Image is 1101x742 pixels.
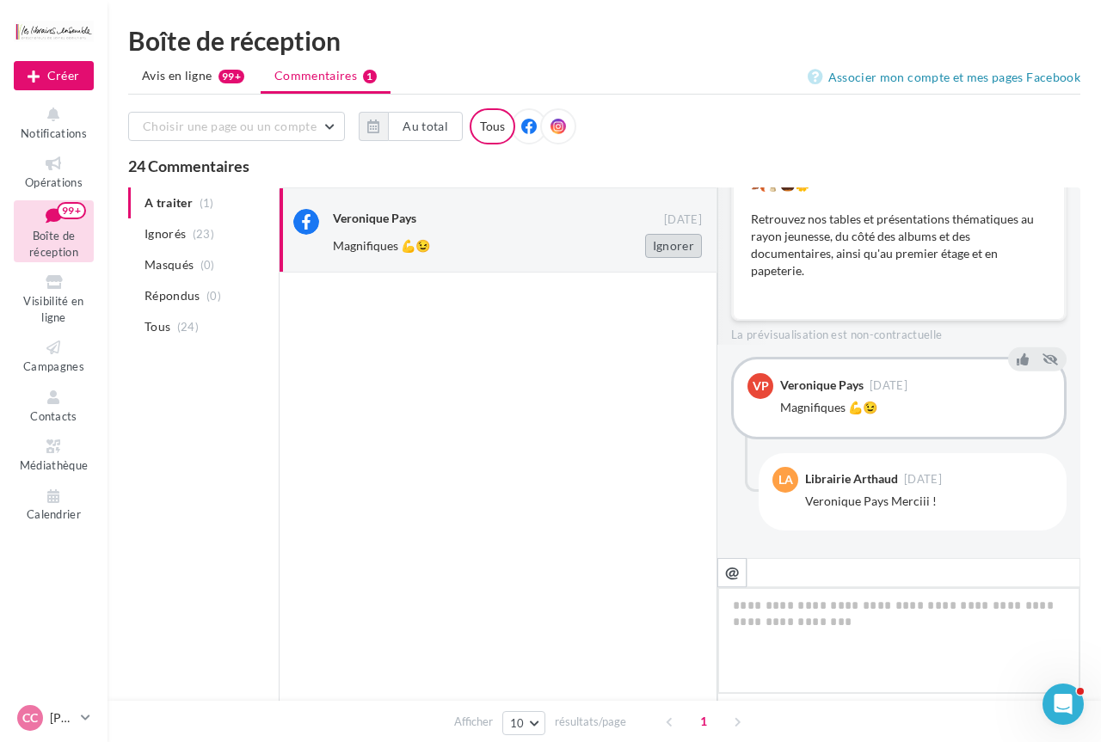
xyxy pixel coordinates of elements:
[870,380,907,391] span: [DATE]
[805,493,1053,510] div: Veronique Pays Merciii !
[502,711,546,735] button: 10
[14,101,94,144] button: Notifications
[388,112,463,141] button: Au total
[20,458,89,472] span: Médiathèque
[50,709,74,727] p: [PERSON_NAME]
[14,483,94,525] a: Calendrier
[778,471,793,488] span: LA
[454,714,493,730] span: Afficher
[145,318,170,335] span: Tous
[470,108,515,144] div: Tous
[143,119,317,133] span: Choisir une page ou un compte
[805,473,898,485] div: Librairie Arthaud
[14,334,94,377] a: Campagnes
[14,433,94,475] a: Médiathèque
[333,238,430,253] span: Magnifiques 💪😉
[206,289,221,303] span: (0)
[21,126,87,140] span: Notifications
[780,379,864,391] div: Veronique Pays
[808,67,1080,88] a: Associer mon compte et mes pages Facebook
[1043,684,1084,725] iframe: Intercom live chat
[27,508,81,522] span: Calendrier
[904,474,942,485] span: [DATE]
[14,150,94,193] a: Opérations
[780,399,1050,416] div: Magnifiques 💪😉
[23,359,84,373] span: Campagnes
[23,294,83,324] span: Visibilité en ligne
[128,28,1080,53] div: Boîte de réception
[753,377,769,395] span: VP
[14,61,94,90] div: Nouvelle campagne
[14,61,94,90] button: Créer
[145,287,200,304] span: Répondus
[218,70,244,83] div: 99+
[14,384,94,426] a: Contacts
[731,321,1067,343] div: La prévisualisation est non-contractuelle
[717,558,747,587] button: @
[664,212,702,228] span: [DATE]
[30,409,77,423] span: Contacts
[128,112,345,141] button: Choisir une page ou un compte
[200,258,215,272] span: (0)
[359,112,463,141] button: Au total
[193,227,214,241] span: (23)
[177,320,199,334] span: (24)
[14,200,94,263] a: Boîte de réception99+
[25,175,83,189] span: Opérations
[142,67,212,84] span: Avis en ligne
[57,202,86,219] div: 99+
[22,709,38,727] span: CC
[510,716,525,730] span: 10
[14,702,94,734] a: CC [PERSON_NAME]
[128,158,1080,174] div: 24 Commentaires
[645,234,702,258] button: Ignorer
[690,708,717,735] span: 1
[725,564,740,579] i: @
[29,229,78,259] span: Boîte de réception
[145,225,186,242] span: Ignorés
[145,256,194,273] span: Masqués
[14,269,94,328] a: Visibilité en ligne
[333,210,416,227] div: Veronique Pays
[555,714,626,730] span: résultats/page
